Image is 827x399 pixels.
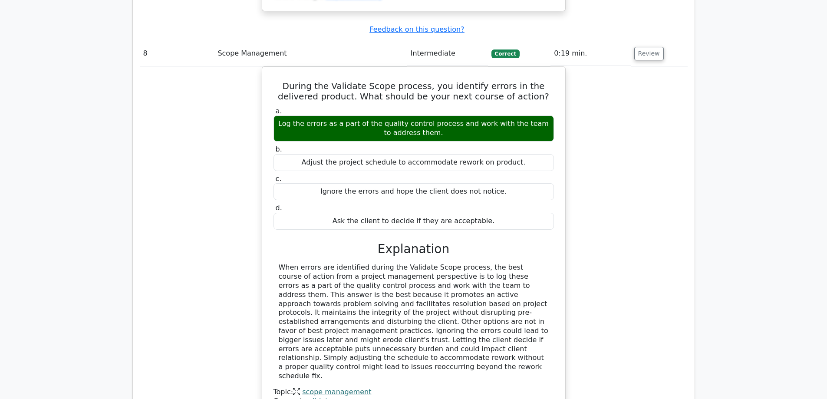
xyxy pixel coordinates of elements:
td: Intermediate [407,41,488,66]
span: b. [276,145,282,153]
div: Log the errors as a part of the quality control process and work with the team to address them. [273,115,554,142]
div: Ask the client to decide if they are acceptable. [273,213,554,230]
h5: During the Validate Scope process, you identify errors in the delivered product. What should be y... [273,81,555,102]
td: 0:19 min. [550,41,630,66]
a: Feedback on this question? [369,25,464,33]
div: When errors are identified during the Validate Scope process, the best course of action from a pr... [279,263,549,380]
span: c. [276,175,282,183]
div: Topic: [273,388,554,397]
span: d. [276,204,282,212]
span: a. [276,107,282,115]
button: Review [634,47,664,60]
div: Ignore the errors and hope the client does not notice. [273,183,554,200]
a: scope management [302,388,371,396]
h3: Explanation [279,242,549,257]
td: 8 [140,41,214,66]
span: Correct [491,49,520,58]
td: Scope Management [214,41,407,66]
div: Adjust the project schedule to accommodate rework on product. [273,154,554,171]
